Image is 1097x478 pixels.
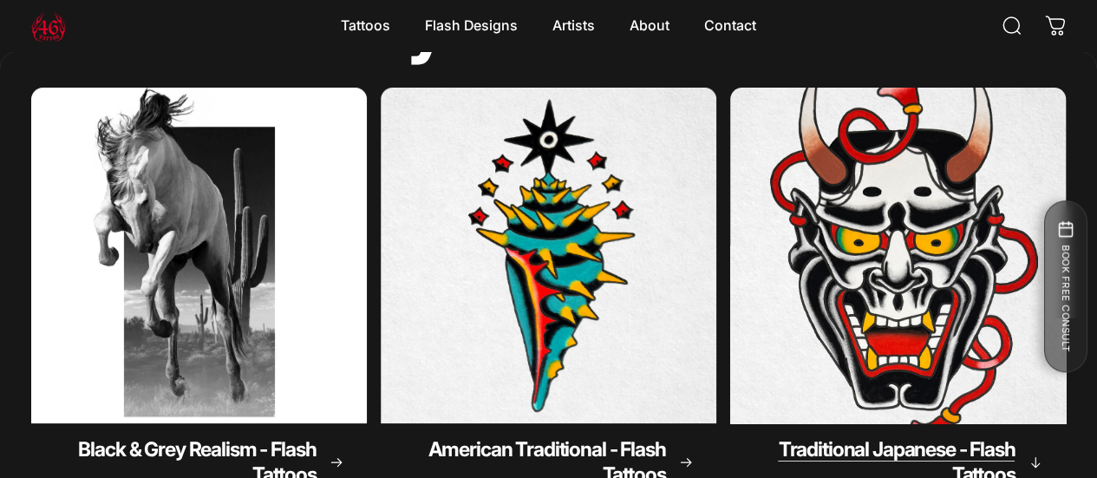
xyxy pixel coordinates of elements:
summary: Flash Designs [408,8,535,44]
summary: Tattoos [323,8,408,44]
nav: Primary [323,8,774,44]
summary: About [612,8,687,44]
a: Contact [687,8,774,44]
button: BOOK FREE CONSULT [1043,200,1087,372]
a: 0 items [1036,7,1074,45]
summary: Artists [535,8,612,44]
